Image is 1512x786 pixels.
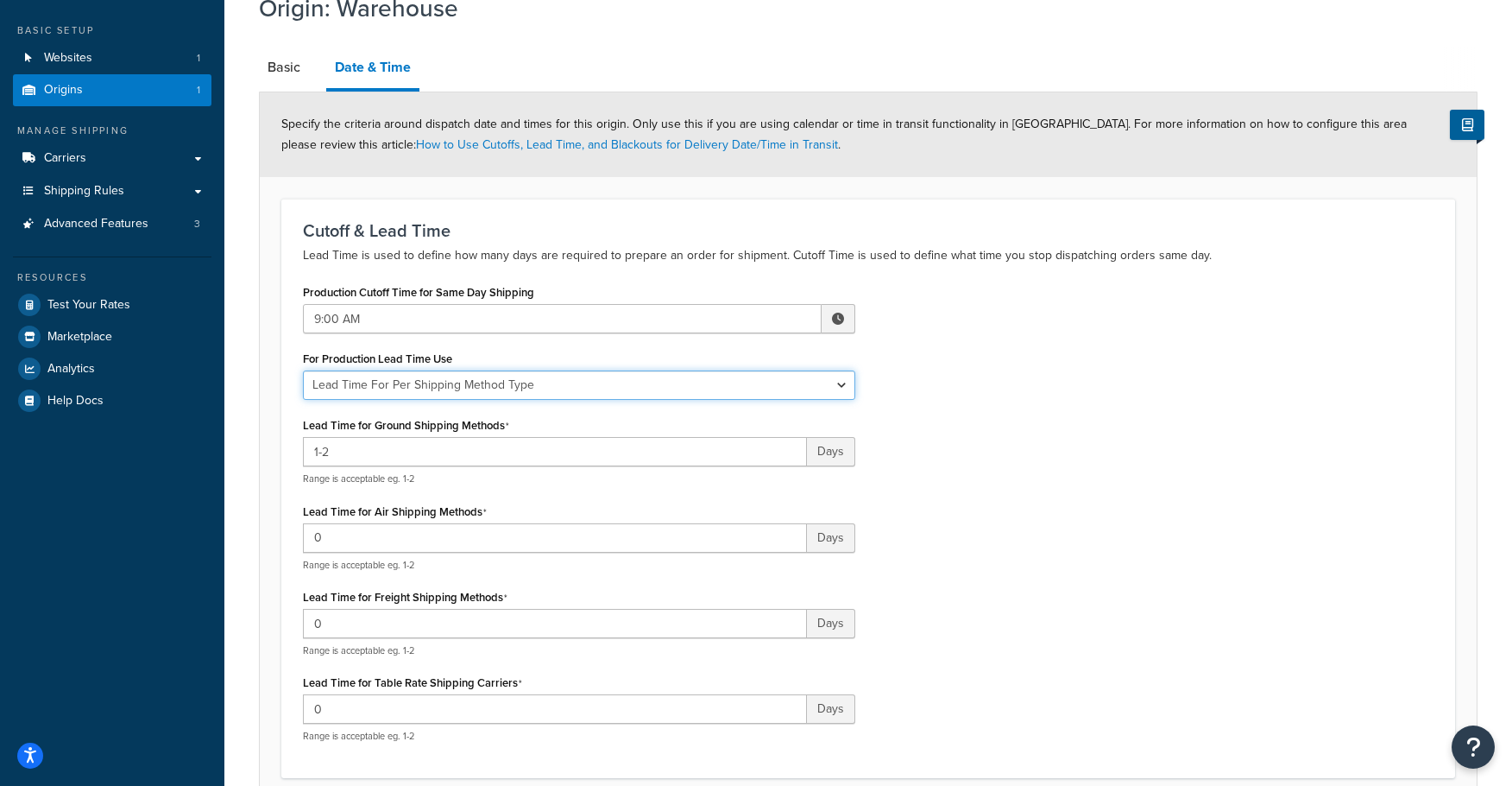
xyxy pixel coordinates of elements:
[807,694,855,724] span: Days
[303,730,855,743] p: Range is acceptable eg. 1-2
[13,143,211,174] a: Carriers
[1452,726,1495,769] button: Open Resource Center
[13,289,211,320] a: Test Your Rates
[303,505,487,519] label: Lead Time for Air Shipping Methods
[303,644,855,657] p: Range is acceptable eg. 1-2
[47,394,104,409] span: Help Docs
[303,472,855,485] p: Range is acceptable eg. 1-2
[13,23,211,38] div: Basic Setup
[303,286,534,299] label: Production Cutoff Time for Same Day Shipping
[44,184,124,199] span: Shipping Rules
[197,51,200,66] span: 1
[807,609,855,638] span: Days
[13,42,211,74] li: Websites
[259,47,309,88] a: Basic
[303,591,507,605] label: Lead Time for Freight Shipping Methods
[47,298,130,313] span: Test Your Rates
[44,217,148,231] span: Advanced Features
[13,42,211,74] a: Websites1
[13,321,211,352] a: Marketplace
[13,385,211,416] a: Help Docs
[47,362,95,377] span: Analytics
[303,559,855,572] p: Range is acceptable eg. 1-2
[326,47,419,92] a: Date & Time
[416,136,838,154] a: How to Use Cutoffs, Lead Time, and Blackouts for Delivery Date/Time in Transit
[303,245,1433,266] p: Lead Time is used to define how many days are required to prepare an order for shipment. Cutoff T...
[13,175,211,207] a: Shipping Rules
[47,330,112,345] span: Marketplace
[807,523,855,553] span: Days
[44,151,86,166] span: Carriers
[13,74,211,106] a: Origins1
[13,353,211,384] a: Analytics
[194,217,200,231] span: 3
[44,83,83,98] span: Origins
[303,352,452,365] label: For Production Lead Time Use
[13,208,211,240] a: Advanced Features3
[44,51,92,66] span: Websites
[303,419,509,433] label: Lead Time for Ground Shipping Methods
[281,115,1407,154] span: Specify the criteria around dispatch date and times for this origin. Only use this if you are usi...
[197,83,200,98] span: 1
[807,437,855,466] span: Days
[13,74,211,106] li: Origins
[303,676,522,690] label: Lead Time for Table Rate Shipping Carriers
[13,270,211,285] div: Resources
[1450,110,1484,140] button: Show Help Docs
[13,208,211,240] li: Advanced Features
[13,124,211,138] div: Manage Shipping
[303,221,1433,240] h3: Cutoff & Lead Time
